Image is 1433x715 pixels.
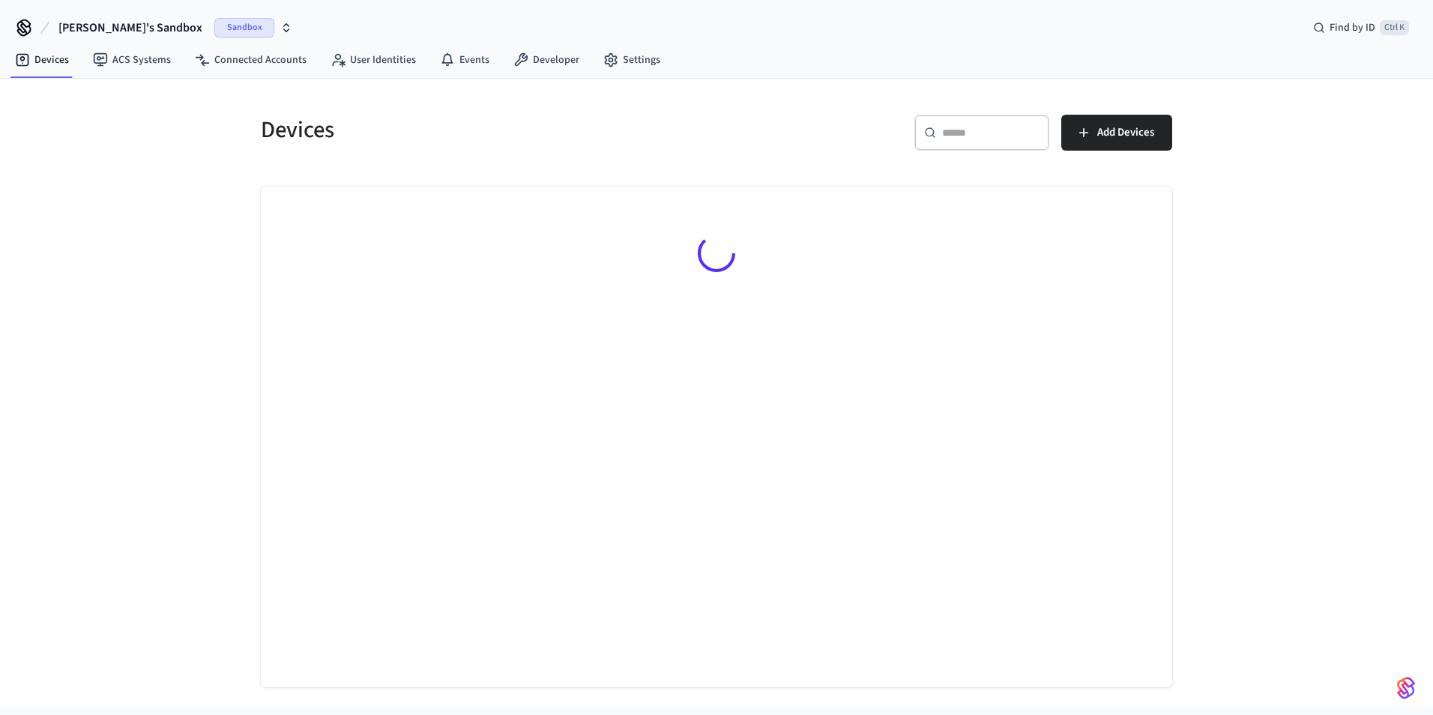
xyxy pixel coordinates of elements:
[1380,20,1409,35] span: Ctrl K
[1097,123,1154,142] span: Add Devices
[319,46,428,73] a: User Identities
[214,18,274,37] span: Sandbox
[3,46,81,73] a: Devices
[58,19,202,37] span: [PERSON_NAME]'s Sandbox
[183,46,319,73] a: Connected Accounts
[591,46,672,73] a: Settings
[501,46,591,73] a: Developer
[1330,20,1375,35] span: Find by ID
[1301,14,1421,41] div: Find by IDCtrl K
[1061,115,1172,151] button: Add Devices
[261,115,708,145] h5: Devices
[1397,676,1415,700] img: SeamLogoGradient.69752ec5.svg
[81,46,183,73] a: ACS Systems
[428,46,501,73] a: Events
